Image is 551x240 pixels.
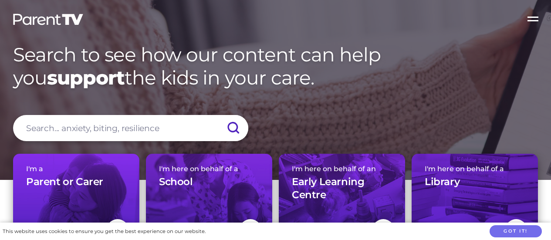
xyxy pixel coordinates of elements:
[159,176,193,189] h3: School
[26,165,126,173] span: I'm a
[292,176,392,202] h3: Early Learning Centre
[425,176,460,189] h3: Library
[47,66,125,89] strong: support
[490,225,542,238] button: Got it!
[12,13,84,26] img: parenttv-logo-white.4c85aaf.svg
[3,227,206,236] div: This website uses cookies to ensure you get the best experience on our website.
[218,115,248,141] input: Submit
[159,165,259,173] span: I'm here on behalf of a
[13,115,248,141] input: Search... anxiety, biting, resilience
[425,165,525,173] span: I'm here on behalf of a
[26,176,103,189] h3: Parent or Carer
[13,43,538,89] h1: Search to see how our content can help you the kids in your care.
[292,165,392,173] span: I'm here on behalf of an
